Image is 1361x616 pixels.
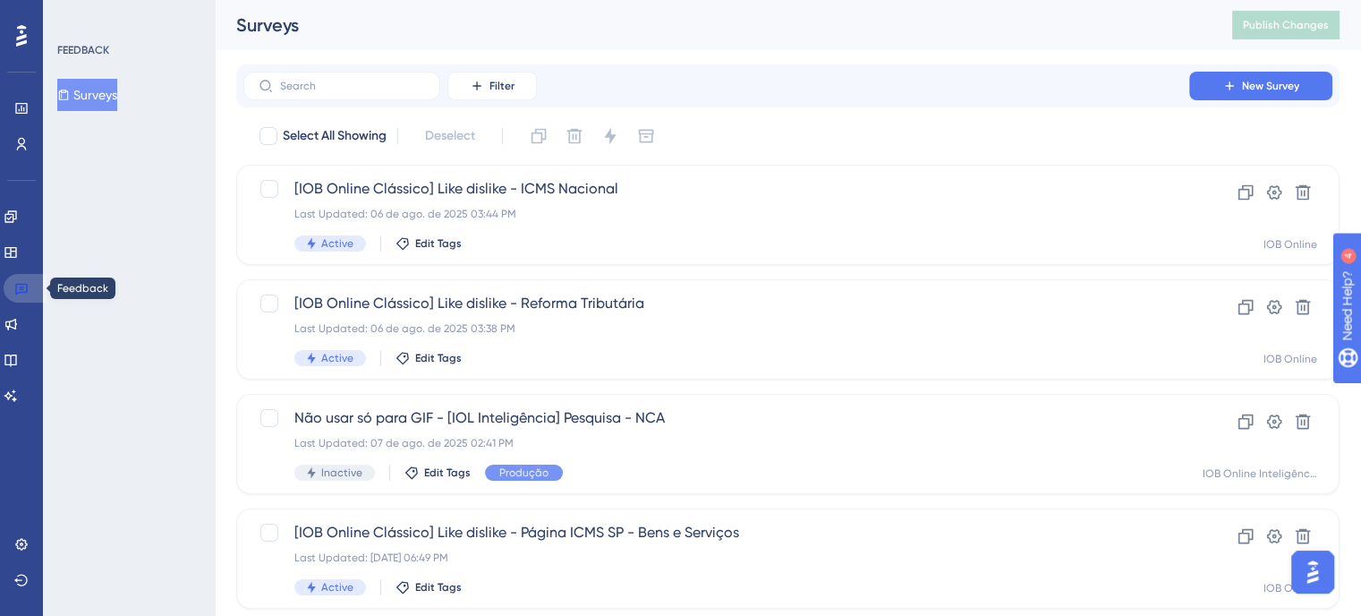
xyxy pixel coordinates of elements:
[1243,18,1329,32] span: Publish Changes
[124,9,130,23] div: 4
[280,80,425,92] input: Search
[321,351,353,365] span: Active
[57,79,117,111] button: Surveys
[1203,466,1317,481] div: IOB Online Inteligência
[415,236,462,251] span: Edit Tags
[404,466,471,480] button: Edit Tags
[1189,72,1332,100] button: New Survey
[294,207,1138,221] div: Last Updated: 06 de ago. de 2025 03:44 PM
[294,436,1138,450] div: Last Updated: 07 de ago. de 2025 02:41 PM
[42,4,112,26] span: Need Help?
[1286,545,1340,599] iframe: UserGuiding AI Assistant Launcher
[447,72,537,100] button: Filter
[415,351,462,365] span: Edit Tags
[294,407,1138,429] span: Não usar só para GIF - [IOL Inteligência] Pesquisa - NCA
[321,580,353,595] span: Active
[57,43,109,57] div: FEEDBACK
[396,236,462,251] button: Edit Tags
[499,466,549,480] span: Produção
[236,13,1187,38] div: Surveys
[294,178,1138,200] span: [IOB Online Clássico] Like dislike - ICMS Nacional
[425,125,475,147] span: Deselect
[321,236,353,251] span: Active
[424,466,471,480] span: Edit Tags
[1232,11,1340,39] button: Publish Changes
[294,551,1138,565] div: Last Updated: [DATE] 06:49 PM
[1263,352,1317,366] div: IOB Online
[321,466,362,480] span: Inactive
[1263,581,1317,595] div: IOB Online
[294,293,1138,314] span: [IOB Online Clássico] Like dislike - Reforma Tributária
[396,351,462,365] button: Edit Tags
[396,580,462,595] button: Edit Tags
[415,580,462,595] span: Edit Tags
[294,522,1138,543] span: [IOB Online Clássico] Like dislike - Página ICMS SP - Bens e Serviços
[409,120,491,152] button: Deselect
[1242,79,1299,93] span: New Survey
[1263,237,1317,252] div: IOB Online
[294,321,1138,336] div: Last Updated: 06 de ago. de 2025 03:38 PM
[283,125,387,147] span: Select All Showing
[489,79,515,93] span: Filter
